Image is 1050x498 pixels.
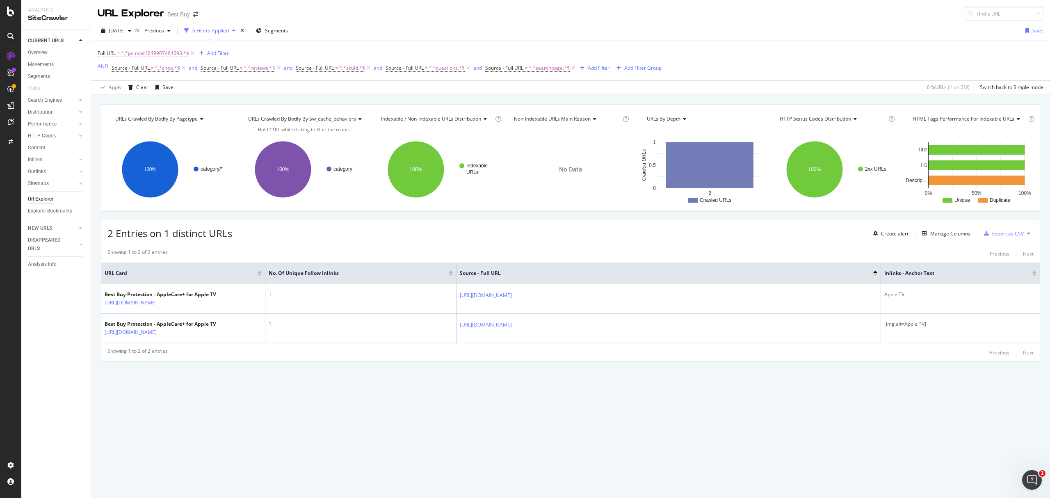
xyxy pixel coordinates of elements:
div: 1 [269,320,453,328]
span: ^.*skuId.*$ [339,62,365,74]
text: 0% [925,190,932,196]
text: 100% [1018,190,1031,196]
a: Overview [28,48,85,57]
a: Inlinks [28,155,77,164]
iframe: Intercom live chat [1022,470,1042,490]
button: Save [1022,24,1043,37]
text: 100% [808,167,821,172]
text: category [333,166,352,172]
button: [DATE] [98,24,135,37]
div: NEW URLS [28,224,52,233]
span: ≠ [240,64,243,71]
div: and [189,64,197,71]
div: Outlinks [28,167,46,176]
div: Previous [990,250,1009,257]
span: Source - Full URL [485,64,523,71]
a: Content [28,144,85,152]
a: HTTP Codes [28,132,77,140]
span: No Data [559,165,582,174]
text: Title [918,147,928,153]
text: Descrip… [906,178,927,183]
span: ≠ [335,64,338,71]
span: Previous [141,27,164,34]
div: SiteCrawler [28,14,84,23]
text: Duplicate [990,197,1010,203]
div: Inlinks [28,155,42,164]
span: ^.*pcmcat1649907464693.*$ [121,48,189,59]
div: Url Explorer [28,195,53,203]
button: and [284,64,292,72]
div: 6 Filters Applied [192,27,229,34]
span: 2 Entries on 1 distinct URLs [107,226,232,240]
a: Sitemaps [28,179,77,188]
div: [img.alt=Apple TV] [884,320,1036,328]
div: Visits [28,84,40,93]
text: Crawled URLs [641,149,647,181]
span: ^.*searchpage.*$ [529,62,570,74]
text: 0.5 [649,162,656,168]
div: Add Filter [588,64,609,71]
div: Clear [136,84,148,91]
svg: A chart. [639,134,768,205]
span: No. of Unique Follow Inlinks [269,270,436,277]
span: Source - Full URL [201,64,239,71]
div: Content [28,144,46,152]
a: [URL][DOMAIN_NAME] [460,321,512,329]
button: Clear [125,81,148,94]
span: 1 [1039,470,1045,477]
span: URLs by Depth [647,115,680,122]
div: Performance [28,120,57,128]
a: Performance [28,120,77,128]
div: Export as CSV [992,230,1024,237]
button: Add Filter [577,63,609,73]
span: ^.*questions.*$ [429,62,465,74]
button: Create alert [870,227,908,240]
svg: A chart. [107,134,236,205]
svg: A chart. [240,134,369,205]
svg: A chart. [373,134,502,205]
span: ^.*shop.*$ [155,62,180,74]
span: Source - Full URL [460,270,861,277]
text: category/* [201,166,223,172]
div: and [473,64,482,71]
div: Search Engines [28,96,62,105]
div: arrow-right-arrow-left [193,11,198,17]
span: ≠ [151,64,154,71]
text: 2 [708,190,711,196]
svg: A chart. [905,134,1034,205]
span: vs [135,26,141,33]
div: Apple TV [884,291,1036,298]
text: 1 [653,139,656,145]
text: 2xx URLs [865,166,886,172]
div: Showing 1 to 2 of 2 entries [107,347,168,357]
a: Movements [28,60,85,69]
div: CURRENT URLS [28,37,64,45]
text: URLs [466,169,479,175]
div: Best Buy Protection - AppleCare+ for Apple TV [105,291,216,298]
div: Switch back to Simple mode [980,84,1043,91]
div: times [239,27,246,35]
text: Crawled URLs [700,197,731,203]
a: Outlinks [28,167,77,176]
text: Unique [954,197,970,203]
button: and [374,64,382,72]
span: URLs Crawled By Botify By pagetype [115,115,198,122]
div: Segments [28,72,50,81]
a: [URL][DOMAIN_NAME] [105,299,157,307]
span: Segments [265,27,288,34]
span: Inlinks - Anchor Text [884,270,1020,277]
text: H1 [921,162,928,168]
div: Next [1023,349,1034,356]
a: Url Explorer [28,195,85,203]
a: Distribution [28,108,77,117]
span: ^.*reviews.*$ [244,62,275,74]
span: Non-Indexable URLs Main Reason [514,115,591,122]
div: Next [1023,250,1034,257]
h4: URLs Crawled By Botify By sw_cache_behaviors [247,112,368,126]
a: [URL][DOMAIN_NAME] [105,328,157,336]
svg: A chart. [772,134,901,205]
div: and [374,64,382,71]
